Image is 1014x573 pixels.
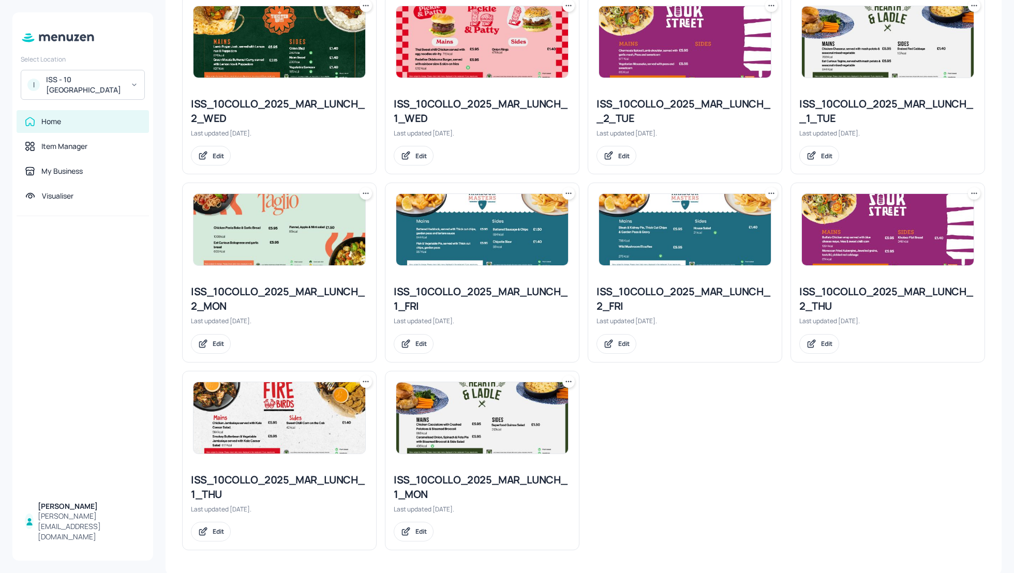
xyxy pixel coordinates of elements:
[41,141,87,152] div: Item Manager
[396,382,568,454] img: 2025-08-18-1755513345778ldgaqlck7bg.jpeg
[597,97,773,126] div: ISS_10COLLO_2025_MAR_LUNCH__2_TUE
[191,284,368,313] div: ISS_10COLLO_2025_MAR_LUNCH_2_MON
[618,339,630,348] div: Edit
[38,511,141,542] div: [PERSON_NAME][EMAIL_ADDRESS][DOMAIN_NAME]
[191,473,368,502] div: ISS_10COLLO_2025_MAR_LUNCH_1_THU
[599,6,771,78] img: 2025-08-26-1756197515373sc60p6mlurj.jpeg
[213,527,224,536] div: Edit
[38,501,141,511] div: [PERSON_NAME]
[415,527,427,536] div: Edit
[191,97,368,126] div: ISS_10COLLO_2025_MAR_LUNCH_2_WED
[394,284,571,313] div: ISS_10COLLO_2025_MAR_LUNCH_1_FRI
[597,129,773,138] div: Last updated [DATE].
[799,129,976,138] div: Last updated [DATE].
[27,79,40,91] div: I
[191,316,368,325] div: Last updated [DATE].
[191,505,368,514] div: Last updated [DATE].
[597,284,773,313] div: ISS_10COLLO_2025_MAR_LUNCH_2_FRI
[394,316,571,325] div: Last updated [DATE].
[41,116,61,127] div: Home
[394,505,571,514] div: Last updated [DATE].
[618,152,630,160] div: Edit
[213,152,224,160] div: Edit
[193,382,365,454] img: 2025-08-28-1756370145862zksgh3khgw.jpeg
[415,152,427,160] div: Edit
[821,152,832,160] div: Edit
[799,97,976,126] div: ISS_10COLLO_2025_MAR_LUNCH__1_TUE
[802,6,974,78] img: 2025-08-12-175499565323000uwbypuudo4.jpeg
[41,166,83,176] div: My Business
[193,194,365,265] img: 2025-09-01-1756722603142kdlqx1rw5cf.jpeg
[21,55,145,64] div: Select Location
[394,473,571,502] div: ISS_10COLLO_2025_MAR_LUNCH_1_MON
[213,339,224,348] div: Edit
[599,194,771,265] img: 2025-08-29-1756463184668a01asd6iow9.jpeg
[821,339,832,348] div: Edit
[46,74,124,95] div: ISS - 10 [GEOGRAPHIC_DATA]
[191,129,368,138] div: Last updated [DATE].
[193,6,365,78] img: 2025-08-06-17544681350722kqgc59cpbc.jpeg
[394,129,571,138] div: Last updated [DATE].
[396,6,568,78] img: 2025-08-20-1755677308525q4077g2y6x.jpeg
[597,316,773,325] div: Last updated [DATE].
[396,194,568,265] img: 2025-08-22-1755850219061aes3g318gj8.jpeg
[799,284,976,313] div: ISS_10COLLO_2025_MAR_LUNCH_2_THU
[799,316,976,325] div: Last updated [DATE].
[42,191,73,201] div: Visualiser
[394,97,571,126] div: ISS_10COLLO_2025_MAR_LUNCH_1_WED
[415,339,427,348] div: Edit
[802,194,974,265] img: 2025-08-21-1755764685352lc71qrzfu8.jpeg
